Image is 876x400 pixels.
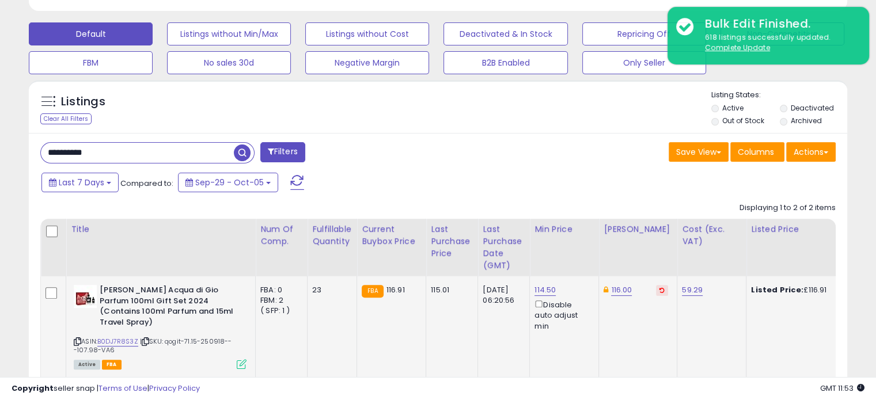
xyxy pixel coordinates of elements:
[483,285,521,306] div: [DATE] 06:20:56
[305,22,429,45] button: Listings without Cost
[312,285,348,295] div: 23
[443,22,567,45] button: Deactivated & In Stock
[740,203,836,214] div: Displaying 1 to 2 of 2 items
[730,142,784,162] button: Columns
[483,223,525,272] div: Last Purchase Date (GMT)
[722,116,764,125] label: Out of Stock
[738,146,774,158] span: Columns
[705,43,770,52] u: Complete Update
[74,285,97,308] img: 41iBobDbSQL._SL40_.jpg
[534,223,594,235] div: Min Price
[260,223,302,247] div: Num of Comp.
[120,178,173,189] span: Compared to:
[195,177,264,188] span: Sep-29 - Oct-05
[71,223,251,235] div: Title
[582,22,706,45] button: Repricing Off
[102,360,122,369] span: FBA
[312,223,352,247] div: Fulfillable Quantity
[431,223,473,260] div: Last Purchase Price
[12,383,200,394] div: seller snap | |
[790,103,833,113] label: Deactivated
[611,284,632,296] a: 116.00
[29,51,153,74] button: FBM
[167,22,291,45] button: Listings without Min/Max
[260,285,298,295] div: FBA: 0
[362,223,421,247] div: Current Buybox Price
[167,51,291,74] button: No sales 30d
[260,295,298,306] div: FBM: 2
[682,223,741,247] div: Cost (Exc. VAT)
[443,51,567,74] button: B2B Enabled
[178,173,278,192] button: Sep-29 - Oct-05
[711,90,847,101] p: Listing States:
[97,337,138,346] a: B0DJ7R8S3Z
[74,360,100,369] span: All listings currently available for purchase on Amazon
[100,285,240,330] b: [PERSON_NAME] Acqua di Gio Parfum 100ml Gift Set 2024 (Contains 100ml Parfum and 15ml Travel Spray)
[149,383,200,394] a: Privacy Policy
[74,337,232,354] span: | SKU: qogit-71.15-250918---107.98-VA6
[362,285,383,298] small: FBA
[669,142,729,162] button: Save View
[61,94,105,110] h5: Listings
[305,51,429,74] button: Negative Margin
[582,51,706,74] button: Only Seller
[41,173,119,192] button: Last 7 Days
[534,284,556,296] a: 114.50
[604,223,672,235] div: [PERSON_NAME]
[604,286,608,294] i: This overrides the store level Dynamic Max Price for this listing
[98,383,147,394] a: Terms of Use
[431,285,469,295] div: 115.01
[696,32,860,54] div: 618 listings successfully updated.
[659,287,665,293] i: Revert to store-level Dynamic Max Price
[29,22,153,45] button: Default
[682,284,703,296] a: 59.29
[820,383,864,394] span: 2025-10-13 11:53 GMT
[786,142,836,162] button: Actions
[386,284,405,295] span: 116.91
[260,142,305,162] button: Filters
[260,306,298,316] div: ( SFP: 1 )
[751,285,847,295] div: £116.91
[696,16,860,32] div: Bulk Edit Finished.
[722,103,744,113] label: Active
[40,113,92,124] div: Clear All Filters
[12,383,54,394] strong: Copyright
[751,284,803,295] b: Listed Price:
[751,223,851,235] div: Listed Price
[534,298,590,332] div: Disable auto adjust min
[790,116,821,125] label: Archived
[59,177,104,188] span: Last 7 Days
